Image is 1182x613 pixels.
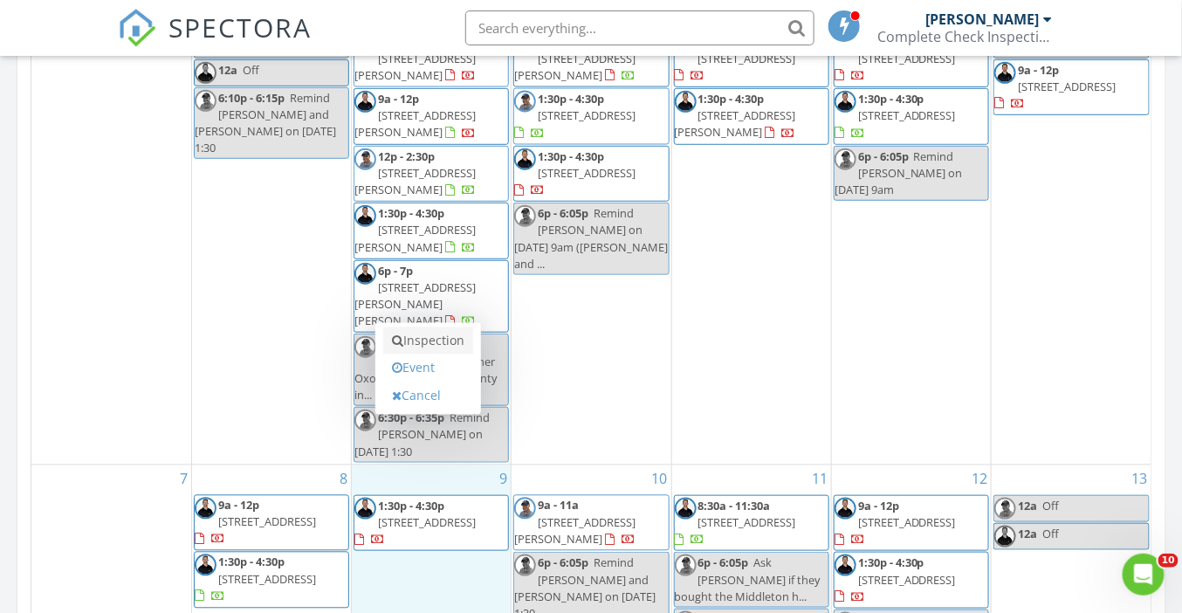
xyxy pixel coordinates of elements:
[1158,554,1179,568] span: 10
[698,498,771,513] span: 8:30a - 11:30a
[674,495,829,552] a: 8:30a - 11:30a [STREET_ADDRESS]
[354,88,509,145] a: 9a - 12p [STREET_ADDRESS][PERSON_NAME]
[378,263,413,279] span: 6p - 7p
[675,34,796,83] a: 9a - 12p [STREET_ADDRESS]
[514,514,636,547] span: [STREET_ADDRESS][PERSON_NAME]
[858,91,924,107] span: 1:30p - 4:30p
[354,203,509,259] a: 1:30p - 4:30p [STREET_ADDRESS][PERSON_NAME]
[378,205,444,221] span: 1:30p - 4:30p
[835,554,956,603] a: 1:30p - 4:30p [STREET_ADDRESS]
[465,10,814,45] input: Search everything...
[514,91,636,140] a: 1:30p - 4:30p [STREET_ADDRESS]
[513,88,669,145] a: 1:30p - 4:30p [STREET_ADDRESS]
[858,514,956,530] span: [STREET_ADDRESS]
[383,355,473,382] a: Event
[513,495,669,552] a: 9a - 11a [STREET_ADDRESS][PERSON_NAME]
[698,514,796,530] span: [STREET_ADDRESS]
[858,107,956,123] span: [STREET_ADDRESS]
[218,90,285,106] span: 6:10p - 6:15p
[808,465,831,493] a: Go to September 11, 2025
[31,1,191,465] td: Go to August 31, 2025
[538,554,588,570] span: 6p - 6:05p
[243,62,259,78] span: Off
[835,148,963,197] span: Remind [PERSON_NAME] on [DATE] 9am
[378,91,419,107] span: 9a - 12p
[354,146,509,203] a: 12p - 2:30p [STREET_ADDRESS][PERSON_NAME]
[354,148,376,170] img: michael_hasson_boise_id_home_inspector.jpg
[354,31,509,88] a: 8:30a - 11a [STREET_ADDRESS][PERSON_NAME]
[514,498,536,520] img: michael_hasson_boise_id_home_inspector.jpg
[354,91,376,113] img: steve_complete_check_3.jpg
[195,90,336,156] span: Remind [PERSON_NAME] and [PERSON_NAME] on [DATE] 1:30
[968,465,991,493] a: Go to September 12, 2025
[118,9,156,47] img: The Best Home Inspection Software - Spectora
[194,495,349,552] a: 9a - 12p [STREET_ADDRESS]
[354,91,476,140] a: 9a - 12p [STREET_ADDRESS][PERSON_NAME]
[191,1,351,465] td: Go to September 1, 2025
[671,1,831,465] td: Go to September 4, 2025
[878,28,1053,45] div: Complete Check Inspections, LLC
[195,554,216,576] img: steve_complete_check_3.jpg
[354,263,476,329] a: 6p - 7p [STREET_ADDRESS][PERSON_NAME][PERSON_NAME]
[834,31,989,88] a: 9a - 12p [STREET_ADDRESS]
[994,498,1016,520] img: michael_hasson_boise_id_home_inspector.jpg
[835,498,856,520] img: steve_complete_check_3.jpg
[514,205,536,227] img: michael_hasson_boise_id_home_inspector.jpg
[354,51,476,83] span: [STREET_ADDRESS][PERSON_NAME]
[994,62,1116,111] a: 9a - 12p [STREET_ADDRESS]
[168,9,312,45] span: SPECTORA
[858,572,956,588] span: [STREET_ADDRESS]
[354,495,509,552] a: 1:30p - 4:30p [STREET_ADDRESS]
[378,148,435,164] span: 12p - 2:30p
[218,572,316,588] span: [STREET_ADDRESS]
[354,410,376,431] img: michael_hasson_boise_id_home_inspector.jpg
[514,148,636,197] a: 1:30p - 4:30p [STREET_ADDRESS]
[538,165,636,181] span: [STREET_ADDRESS]
[378,514,476,530] span: [STREET_ADDRESS]
[675,91,697,113] img: steve_complete_check_3.jpg
[354,410,490,458] span: Remind [PERSON_NAME] on [DATE] 1:30
[195,62,216,84] img: steve_complete_check_3.jpg
[675,498,796,547] a: 8:30a - 11:30a [STREET_ADDRESS]
[675,554,697,576] img: michael_hasson_boise_id_home_inspector.jpg
[383,382,473,410] a: Cancel
[378,410,444,425] span: 6:30p - 6:35p
[835,34,956,83] a: 9a - 12p [STREET_ADDRESS]
[354,260,509,334] a: 6p - 7p [STREET_ADDRESS][PERSON_NAME][PERSON_NAME]
[538,91,604,107] span: 1:30p - 4:30p
[1042,526,1059,541] span: Off
[514,51,636,83] span: [STREET_ADDRESS][PERSON_NAME]
[195,498,316,547] a: 9a - 12p [STREET_ADDRESS]
[513,31,669,88] a: 8:30a - 11:30a [STREET_ADDRESS][PERSON_NAME]
[195,554,316,603] a: 1:30p - 4:30p [STREET_ADDRESS]
[926,10,1040,28] div: [PERSON_NAME]
[195,498,216,520] img: steve_complete_check_3.jpg
[514,205,668,272] span: Remind [PERSON_NAME] on [DATE] 9am ([PERSON_NAME] and ...
[514,148,536,170] img: steve_complete_check_3.jpg
[835,91,956,140] a: 1:30p - 4:30p [STREET_ADDRESS]
[354,205,476,254] a: 1:30p - 4:30p [STREET_ADDRESS][PERSON_NAME]
[383,327,473,355] a: Inspection
[1018,79,1116,94] span: [STREET_ADDRESS]
[218,62,237,78] span: 12a
[858,148,909,164] span: 6p - 6:05p
[218,514,316,530] span: [STREET_ADDRESS]
[994,62,1016,84] img: steve_complete_check_3.jpg
[858,498,899,513] span: 9a - 12p
[698,51,796,66] span: [STREET_ADDRESS]
[834,552,989,609] a: 1:30p - 4:30p [STREET_ADDRESS]
[538,498,579,513] span: 9a - 11a
[354,148,476,197] a: 12p - 2:30p [STREET_ADDRESS][PERSON_NAME]
[514,498,636,547] a: 9a - 11a [STREET_ADDRESS][PERSON_NAME]
[1018,498,1037,513] span: 12a
[831,1,991,465] td: Go to September 5, 2025
[675,91,796,140] a: 1:30p - 4:30p [STREET_ADDRESS][PERSON_NAME]
[674,88,829,145] a: 1:30p - 4:30p [STREET_ADDRESS][PERSON_NAME]
[218,498,259,513] span: 9a - 12p
[538,205,588,221] span: 6p - 6:05p
[698,554,749,570] span: 6p - 6:05p
[354,279,476,328] span: [STREET_ADDRESS][PERSON_NAME][PERSON_NAME]
[512,1,671,465] td: Go to September 3, 2025
[835,498,956,547] a: 9a - 12p [STREET_ADDRESS]
[514,34,636,83] a: 8:30a - 11:30a [STREET_ADDRESS][PERSON_NAME]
